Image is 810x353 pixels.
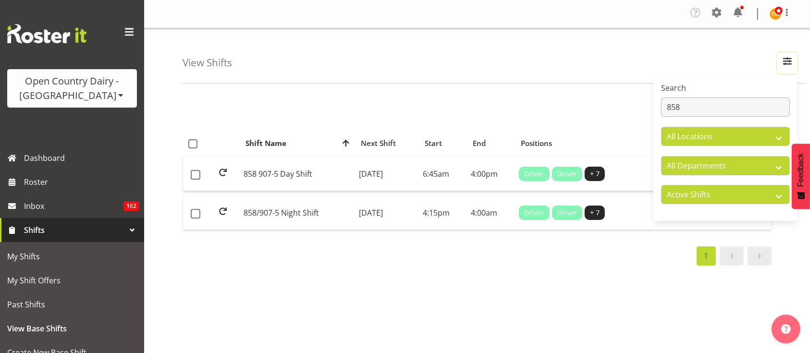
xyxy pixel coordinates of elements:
[7,321,137,336] span: View Base Shifts
[356,196,419,230] td: [DATE]
[2,292,142,316] a: Past Shifts
[24,151,139,165] span: Dashboard
[361,138,414,149] div: Next Shift
[521,138,643,149] div: Positions
[792,144,810,209] button: Feedback - Show survey
[123,201,139,211] span: 162
[356,157,419,191] td: [DATE]
[777,52,798,73] button: Filter Employees
[425,138,462,149] div: Start
[7,273,137,288] span: My Shift Offers
[557,169,577,179] span: Driver
[240,196,356,230] td: 858/907-5 Night Shift
[781,324,791,334] img: help-xxl-2.png
[467,157,515,191] td: 4:00pm
[24,175,139,189] span: Roster
[2,268,142,292] a: My Shift Offers
[419,196,467,230] td: 4:15pm
[473,138,510,149] div: End
[240,157,356,191] td: 858 907-5 Day Shift
[467,196,515,230] td: 4:00am
[524,207,544,218] span: Driver
[7,24,86,43] img: Rosterit website logo
[661,82,790,94] label: Search
[7,297,137,312] span: Past Shifts
[419,157,467,191] td: 6:45am
[24,199,123,213] span: Inbox
[797,153,805,187] span: Feedback
[557,207,577,218] span: Driver
[245,138,350,149] div: Shift Name
[2,316,142,341] a: View Base Shifts
[17,74,127,103] div: Open Country Dairy - [GEOGRAPHIC_DATA]
[590,207,600,218] span: + 7
[183,57,232,68] h4: View Shifts
[24,223,125,237] span: Shifts
[590,169,600,179] span: + 7
[524,169,544,179] span: Driver
[661,97,790,117] input: Search by name
[770,8,781,20] img: tim-magness10922.jpg
[7,249,137,264] span: My Shifts
[2,244,142,268] a: My Shifts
